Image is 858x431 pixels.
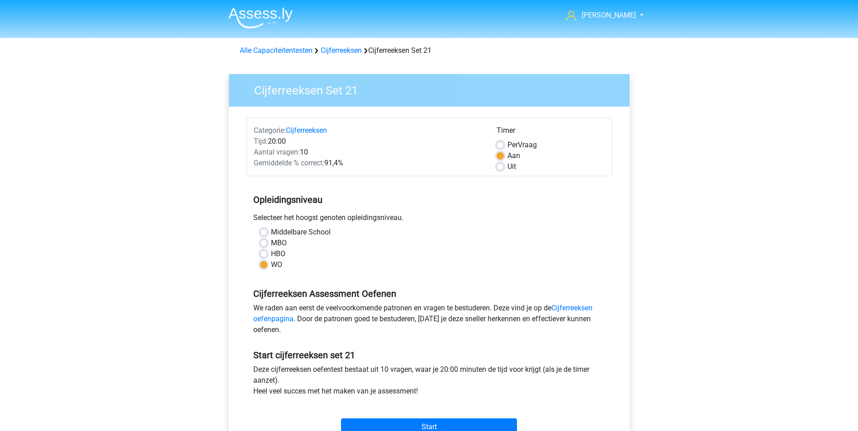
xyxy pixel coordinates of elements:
[271,248,285,259] label: HBO
[507,141,518,149] span: Per
[240,46,313,55] a: Alle Capaciteitentesten
[247,147,490,158] div: 10
[286,126,327,135] a: Cijferreeksen
[228,7,293,28] img: Assessly
[243,80,623,98] h3: Cijferreeksen Set 21
[247,136,490,147] div: 20:00
[271,259,282,270] label: WO
[271,227,331,238] label: Middelbare School
[246,212,612,227] div: Selecteer het hoogst genoten opleidingsniveau.
[321,46,362,55] a: Cijferreeksen
[253,350,605,361] h5: Start cijferreeksen set 21
[497,125,605,140] div: Timer
[253,191,605,209] h5: Opleidingsniveau
[247,158,490,169] div: 91,4%
[254,159,324,167] span: Gemiddelde % correct:
[507,150,520,161] label: Aan
[254,137,268,145] span: Tijd:
[254,148,300,156] span: Aantal vragen:
[271,238,287,248] label: MBO
[253,288,605,299] h5: Cijferreeksen Assessment Oefenen
[246,364,612,400] div: Deze cijferreeksen oefentest bestaat uit 10 vragen, waar je 20:00 minuten de tijd voor krijgt (al...
[507,161,516,172] label: Uit
[254,126,286,135] span: Categorie:
[507,140,537,150] label: Vraag
[582,11,636,19] span: [PERSON_NAME]
[236,45,622,56] div: Cijferreeksen Set 21
[563,10,637,21] a: [PERSON_NAME]
[246,303,612,339] div: We raden aan eerst de veelvoorkomende patronen en vragen te bestuderen. Deze vind je op de . Door...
